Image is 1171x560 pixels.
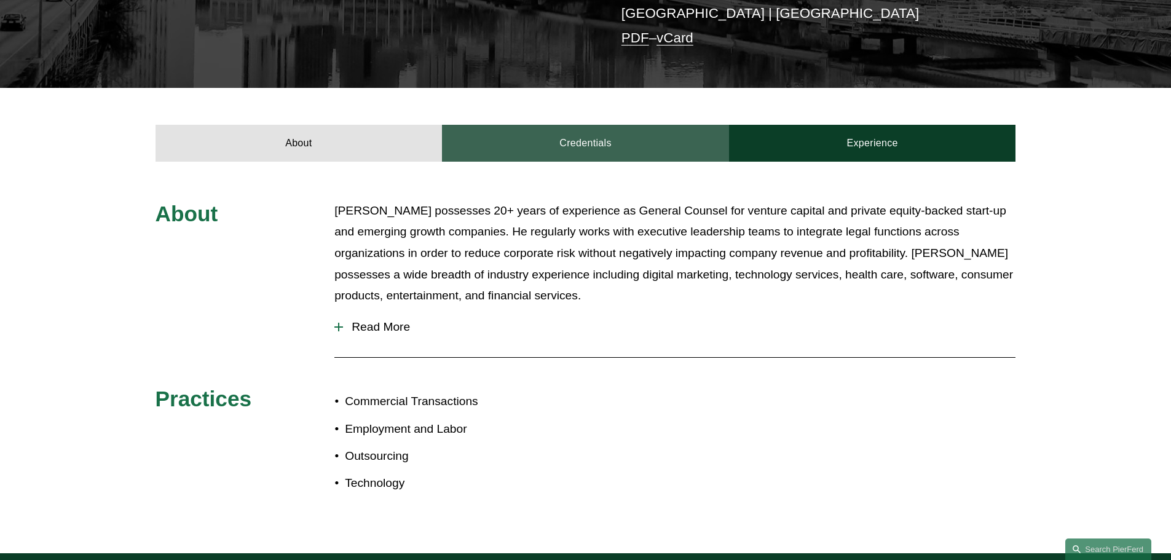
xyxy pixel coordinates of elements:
[345,446,585,467] p: Outsourcing
[334,311,1015,343] button: Read More
[1065,538,1151,560] a: Search this site
[345,419,585,440] p: Employment and Labor
[156,387,252,411] span: Practices
[345,391,585,412] p: Commercial Transactions
[621,30,649,45] a: PDF
[442,125,729,162] a: Credentials
[156,125,443,162] a: About
[343,320,1015,334] span: Read More
[156,202,218,226] span: About
[334,200,1015,307] p: [PERSON_NAME] possesses 20+ years of experience as General Counsel for venture capital and privat...
[345,473,585,494] p: Technology
[729,125,1016,162] a: Experience
[656,30,693,45] a: vCard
